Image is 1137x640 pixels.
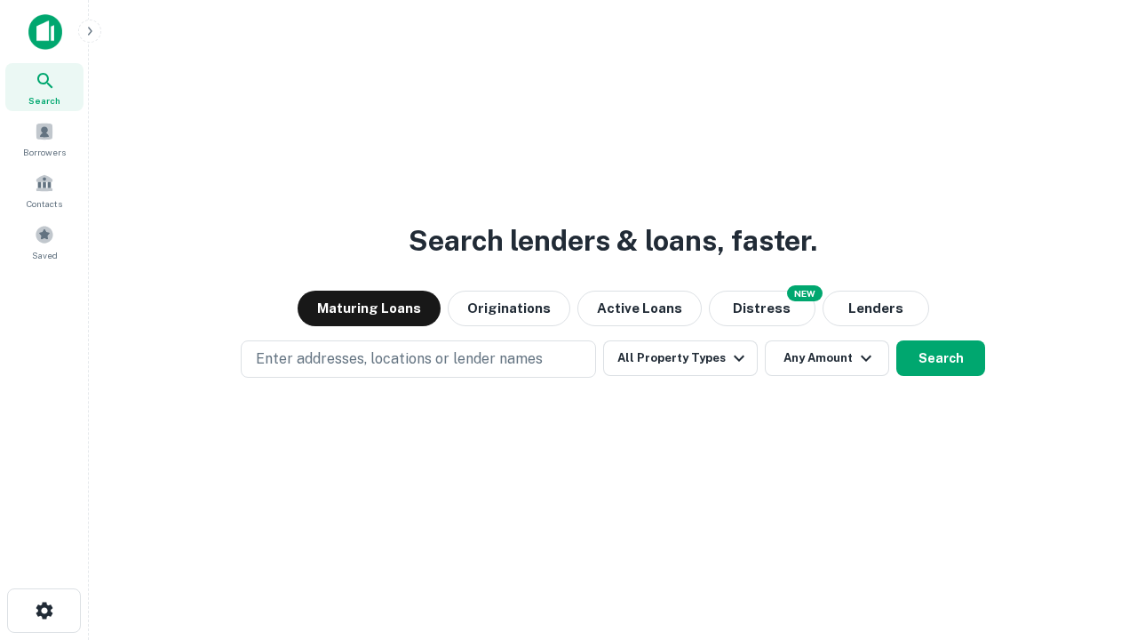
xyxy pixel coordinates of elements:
[1048,498,1137,583] iframe: Chat Widget
[5,115,83,163] a: Borrowers
[5,63,83,111] a: Search
[32,248,58,262] span: Saved
[787,285,823,301] div: NEW
[23,145,66,159] span: Borrowers
[298,291,441,326] button: Maturing Loans
[577,291,702,326] button: Active Loans
[709,291,815,326] button: Search distressed loans with lien and other non-mortgage details.
[896,340,985,376] button: Search
[823,291,929,326] button: Lenders
[409,220,817,262] h3: Search lenders & loans, faster.
[5,166,83,214] a: Contacts
[28,14,62,50] img: capitalize-icon.png
[765,340,889,376] button: Any Amount
[28,93,60,108] span: Search
[256,348,543,370] p: Enter addresses, locations or lender names
[241,340,596,378] button: Enter addresses, locations or lender names
[27,196,62,211] span: Contacts
[448,291,570,326] button: Originations
[5,218,83,266] a: Saved
[603,340,758,376] button: All Property Types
